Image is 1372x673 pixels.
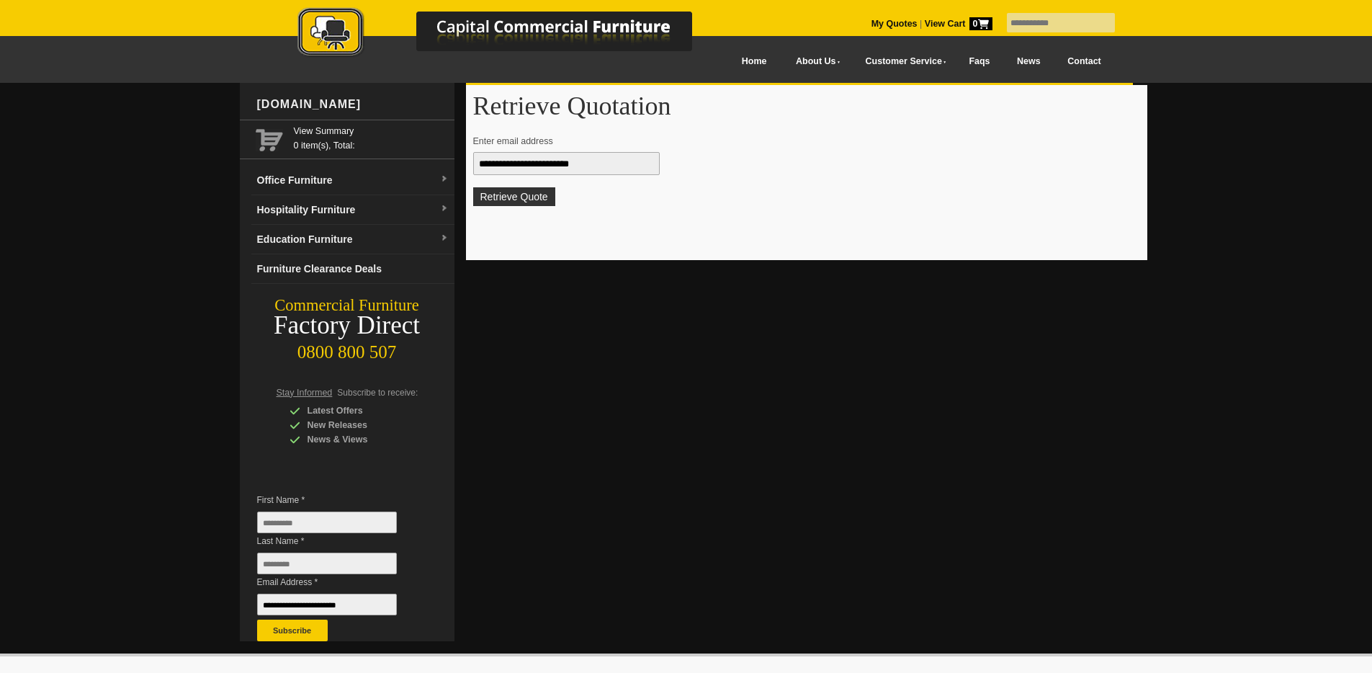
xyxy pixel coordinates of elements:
img: Capital Commercial Furniture Logo [258,7,762,60]
div: Commercial Furniture [240,295,454,316]
a: Office Furnituredropdown [251,166,454,195]
div: Factory Direct [240,316,454,336]
span: Subscribe to receive: [337,388,418,398]
div: New Releases [290,418,426,432]
a: Customer Service [849,45,955,78]
span: Stay Informed [277,388,333,398]
input: Email Address * [257,594,397,615]
a: Hospitality Furnituredropdown [251,195,454,225]
span: 0 item(s), Total: [294,124,449,151]
div: 0800 800 507 [240,335,454,362]
button: Subscribe [257,620,328,641]
img: dropdown [440,175,449,184]
a: My Quotes [871,19,918,29]
a: View Cart0 [922,19,992,29]
div: [DOMAIN_NAME] [251,83,454,126]
img: dropdown [440,234,449,243]
strong: View Cart [925,19,992,29]
input: Last Name * [257,553,397,574]
p: Enter email address [473,134,1126,148]
a: About Us [780,45,849,78]
a: View Summary [294,124,449,138]
a: Furniture Clearance Deals [251,254,454,284]
a: Faqs [956,45,1004,78]
img: dropdown [440,205,449,213]
h1: Retrieve Quotation [473,92,1140,120]
a: News [1003,45,1054,78]
a: Capital Commercial Furniture Logo [258,7,762,64]
span: Email Address * [257,575,418,589]
input: First Name * [257,512,397,533]
div: Latest Offers [290,404,426,418]
a: Education Furnituredropdown [251,225,454,254]
span: 0 [969,17,992,30]
div: News & Views [290,432,426,447]
button: Retrieve Quote [473,187,555,206]
a: Contact [1054,45,1114,78]
span: Last Name * [257,534,418,548]
span: First Name * [257,493,418,507]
